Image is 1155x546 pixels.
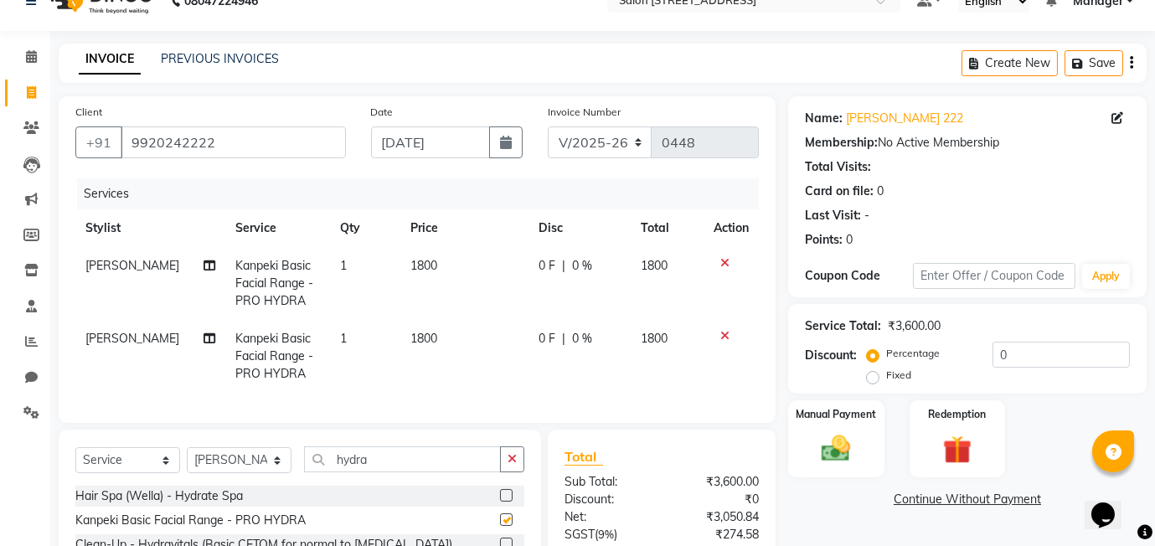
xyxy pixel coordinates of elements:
th: Action [704,209,759,247]
label: Invoice Number [548,105,621,120]
div: ₹274.58 [662,526,771,543]
input: Enter Offer / Coupon Code [913,263,1075,289]
div: Kanpeki Basic Facial Range - PRO HYDRA [75,512,306,529]
a: Continue Without Payment [791,491,1143,508]
button: Create New [962,50,1058,76]
th: Stylist [75,209,225,247]
div: ₹3,600.00 [662,473,771,491]
div: 0 [846,231,853,249]
span: 0 F [539,257,555,275]
div: Net: [552,508,662,526]
div: ₹0 [662,491,771,508]
span: Kanpeki Basic Facial Range - PRO HYDRA [235,331,313,381]
th: Price [400,209,529,247]
div: Points: [805,231,843,249]
img: _cash.svg [812,432,859,466]
a: PREVIOUS INVOICES [161,51,279,66]
div: Hair Spa (Wella) - Hydrate Spa [75,487,243,505]
div: No Active Membership [805,134,1130,152]
span: [PERSON_NAME] [85,258,179,273]
div: Name: [805,110,843,127]
div: 0 [877,183,884,200]
th: Total [632,209,704,247]
div: Total Visits: [805,158,871,176]
span: 1800 [642,331,668,346]
div: Last Visit: [805,207,861,224]
input: Search by Name/Mobile/Email/Code [121,126,346,158]
span: 0 % [572,257,592,275]
img: _gift.svg [934,432,981,468]
th: Service [225,209,330,247]
div: ₹3,600.00 [888,317,941,335]
a: INVOICE [79,44,141,75]
label: Date [371,105,394,120]
span: [PERSON_NAME] [85,331,179,346]
span: | [562,330,565,348]
input: Search or Scan [304,446,501,472]
span: 1 [340,258,347,273]
span: 9% [598,528,614,541]
span: 1800 [410,258,437,273]
div: ₹3,050.84 [662,508,771,526]
label: Manual Payment [796,407,876,422]
iframe: chat widget [1085,479,1138,529]
span: 0 % [572,330,592,348]
span: 1800 [410,331,437,346]
th: Disc [529,209,631,247]
span: 1 [340,331,347,346]
span: Total [565,448,603,466]
span: 0 F [539,330,555,348]
button: Save [1065,50,1123,76]
span: 1800 [642,258,668,273]
span: SGST [565,527,595,542]
label: Percentage [886,346,940,361]
div: Discount: [552,491,662,508]
div: Service Total: [805,317,881,335]
label: Fixed [886,368,911,383]
div: Sub Total: [552,473,662,491]
div: Services [77,178,771,209]
th: Qty [330,209,400,247]
button: Apply [1082,264,1130,289]
div: - [864,207,869,224]
label: Client [75,105,102,120]
div: Coupon Code [805,267,913,285]
span: Kanpeki Basic Facial Range - PRO HYDRA [235,258,313,308]
button: +91 [75,126,122,158]
div: Card on file: [805,183,874,200]
a: [PERSON_NAME] 222 [846,110,963,127]
div: ( ) [552,526,662,543]
label: Redemption [928,407,986,422]
div: Membership: [805,134,878,152]
span: | [562,257,565,275]
div: Discount: [805,347,857,364]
